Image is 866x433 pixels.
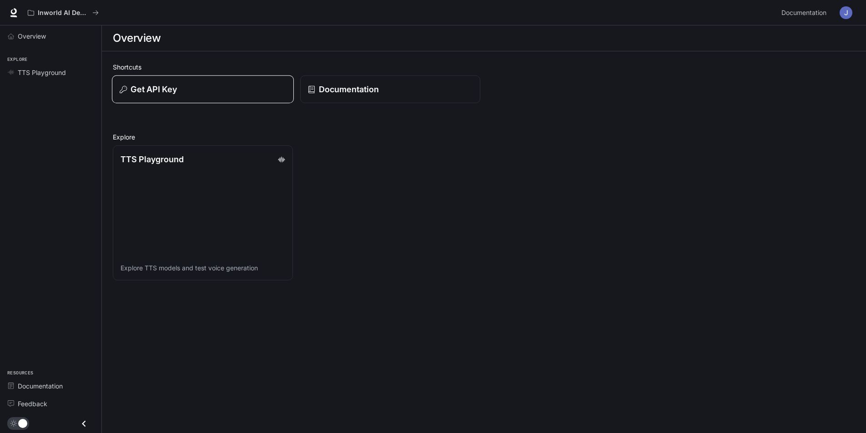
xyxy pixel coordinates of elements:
p: Inworld AI Demos [38,9,89,17]
span: Documentation [781,7,826,19]
button: All workspaces [24,4,103,22]
h2: Shortcuts [113,62,855,72]
a: TTS Playground [4,65,98,80]
p: Documentation [319,83,379,95]
p: Explore TTS models and test voice generation [121,264,285,273]
img: User avatar [840,6,852,19]
p: TTS Playground [121,153,184,165]
h2: Explore [113,132,855,142]
a: Documentation [4,378,98,394]
a: Documentation [778,4,833,22]
span: TTS Playground [18,68,66,77]
span: Documentation [18,381,63,391]
span: Feedback [18,399,47,408]
button: Close drawer [74,414,94,433]
h1: Overview [113,29,161,47]
a: TTS PlaygroundExplore TTS models and test voice generation [113,145,293,280]
button: Get API Key [112,75,294,104]
span: Overview [18,31,46,41]
a: Feedback [4,396,98,412]
span: Dark mode toggle [18,418,27,428]
a: Overview [4,28,98,44]
p: Get API Key [131,83,177,95]
button: User avatar [837,4,855,22]
a: Documentation [300,75,480,103]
